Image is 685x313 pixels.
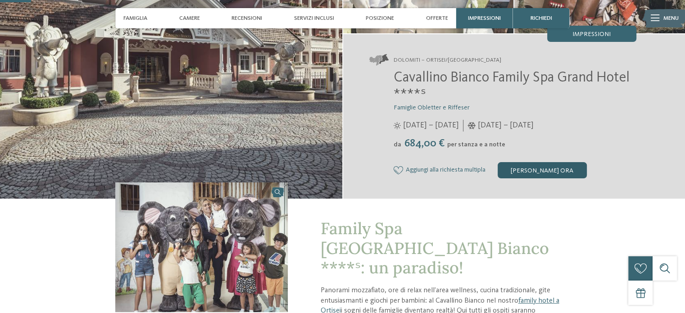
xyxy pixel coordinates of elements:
[572,31,611,37] span: Impressioni
[394,56,501,64] span: Dolomiti – Ortisei/[GEOGRAPHIC_DATA]
[478,120,534,131] span: [DATE] – [DATE]
[406,167,485,174] span: Aggiungi alla richiesta multipla
[231,15,262,22] span: Recensioni
[402,138,446,149] span: 684,00 €
[366,15,394,22] span: Posizione
[467,122,476,129] i: Orari d'apertura inverno
[447,141,505,148] span: per stanza e a notte
[468,15,501,22] span: Impressioni
[123,15,147,22] span: Famiglia
[394,141,401,148] span: da
[115,182,288,312] img: Nel family hotel a Ortisei i vostri desideri diventeranno realtà
[394,104,470,111] span: Famiglie Obletter e Riffeser
[426,15,448,22] span: Offerte
[394,122,401,129] i: Orari d'apertura estate
[498,162,587,178] div: [PERSON_NAME] ora
[320,218,549,277] span: Family Spa [GEOGRAPHIC_DATA] Bianco ****ˢ: un paradiso!
[294,15,334,22] span: Servizi inclusi
[394,71,630,102] span: Cavallino Bianco Family Spa Grand Hotel ****ˢ
[179,15,200,22] span: Camere
[403,120,459,131] span: [DATE] – [DATE]
[531,15,552,22] span: richiedi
